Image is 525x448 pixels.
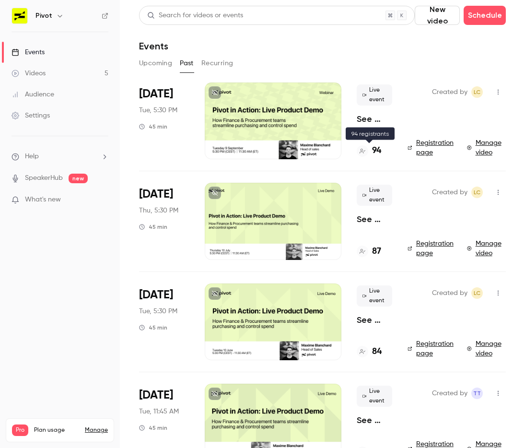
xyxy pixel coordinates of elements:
[467,138,506,157] a: Manage video
[471,388,483,399] span: Test Test
[139,324,167,331] div: 45 min
[139,40,168,52] h1: Events
[35,11,52,21] h6: Pivot
[372,245,381,258] h4: 87
[471,287,483,299] span: Leslie Choffel
[97,196,108,204] iframe: Noticeable Trigger
[357,213,392,225] a: See Pivot in Action: Live Product Demo ([DATE] Session)
[139,106,177,115] span: Tue, 5:30 PM
[139,407,179,416] span: Tue, 11:45 AM
[139,123,167,130] div: 45 min
[357,414,392,426] a: See Pivot in Action: Live Product Demo
[139,183,189,259] div: Jul 10 Thu, 5:30 PM (Europe/Paris)
[12,47,45,57] div: Events
[473,388,481,399] span: TT
[34,426,79,434] span: Plan usage
[467,239,506,258] a: Manage video
[25,195,61,205] span: What's new
[139,287,173,303] span: [DATE]
[139,223,167,231] div: 45 min
[139,206,178,215] span: Thu, 5:30 PM
[357,285,392,307] span: Live event
[432,388,467,399] span: Created by
[139,307,177,316] span: Tue, 5:30 PM
[69,174,88,183] span: new
[12,111,50,120] div: Settings
[432,287,467,299] span: Created by
[357,245,381,258] a: 87
[139,187,173,202] span: [DATE]
[139,388,173,403] span: [DATE]
[12,152,108,162] li: help-dropdown-opener
[12,8,27,24] img: Pivot
[408,239,455,258] a: Registration page
[357,144,381,157] a: 94
[357,314,392,326] a: See Pivot in Action: Live Product Demo ([DATE] Session)
[12,424,28,436] span: Pro
[139,283,189,360] div: Jun 10 Tue, 5:30 PM (Europe/Paris)
[139,424,167,432] div: 45 min
[139,83,189,159] div: Sep 9 Tue, 5:30 PM (Europe/Paris)
[357,345,382,358] a: 84
[357,113,392,125] a: See Pivot in Action: Live Product Demo ([DATE] Session)
[415,6,460,25] button: New video
[180,56,194,71] button: Past
[471,86,483,98] span: Leslie Choffel
[408,138,455,157] a: Registration page
[85,426,108,434] a: Manage
[357,185,392,206] span: Live event
[408,339,455,358] a: Registration page
[25,173,63,183] a: SpeakerHub
[147,11,243,21] div: Search for videos or events
[139,56,172,71] button: Upcoming
[474,187,480,198] span: LC
[474,86,480,98] span: LC
[432,86,467,98] span: Created by
[432,187,467,198] span: Created by
[12,69,46,78] div: Videos
[372,144,381,157] h4: 94
[357,84,392,106] span: Live event
[471,187,483,198] span: Leslie Choffel
[372,345,382,358] h4: 84
[139,86,173,102] span: [DATE]
[474,287,480,299] span: LC
[464,6,506,25] button: Schedule
[12,90,54,99] div: Audience
[357,386,392,407] span: Live event
[467,339,506,358] a: Manage video
[201,56,233,71] button: Recurring
[25,152,39,162] span: Help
